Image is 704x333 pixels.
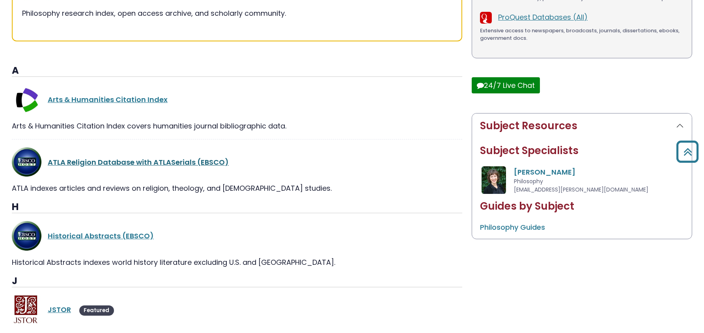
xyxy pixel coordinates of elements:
[22,8,452,19] div: Philosophy research index, open access archive, and scholarly community.
[480,200,684,212] h2: Guides by Subject
[482,166,506,194] img: Sarah McClure Kolk
[514,186,648,193] span: [EMAIL_ADDRESS][PERSON_NAME][DOMAIN_NAME]
[48,231,154,241] a: Historical Abstracts (EBSCO)
[12,121,462,131] div: Arts & Humanities Citation Index covers humanities journal bibliographic data.
[498,12,588,22] a: ProQuest Databases (All)
[48,157,229,167] a: ATLA Religion Database with ATLASerials (EBSCO)
[514,167,575,177] a: [PERSON_NAME]
[48,305,71,314] a: JSTOR
[480,145,684,157] h2: Subject Specialists
[472,77,540,93] button: 24/7 Live Chat
[472,113,692,138] button: Subject Resources
[12,183,462,193] div: ATLA indexes articles and reviews on religion, theology, and [DEMOGRAPHIC_DATA] studies.
[480,222,545,232] a: Philosophy Guides
[12,65,462,77] h3: A
[514,177,543,185] span: Philosophy
[12,257,462,268] div: Historical Abstracts indexes world history literature excluding U.S. and [GEOGRAPHIC_DATA].
[48,95,168,104] a: Arts & Humanities Citation Index
[79,305,114,316] span: Featured
[480,27,684,42] div: Extensive access to newspapers, broadcasts, journals, dissertations, ebooks, government docs.
[674,144,702,159] a: Back to Top
[12,275,462,287] h3: J
[12,201,462,213] h3: H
